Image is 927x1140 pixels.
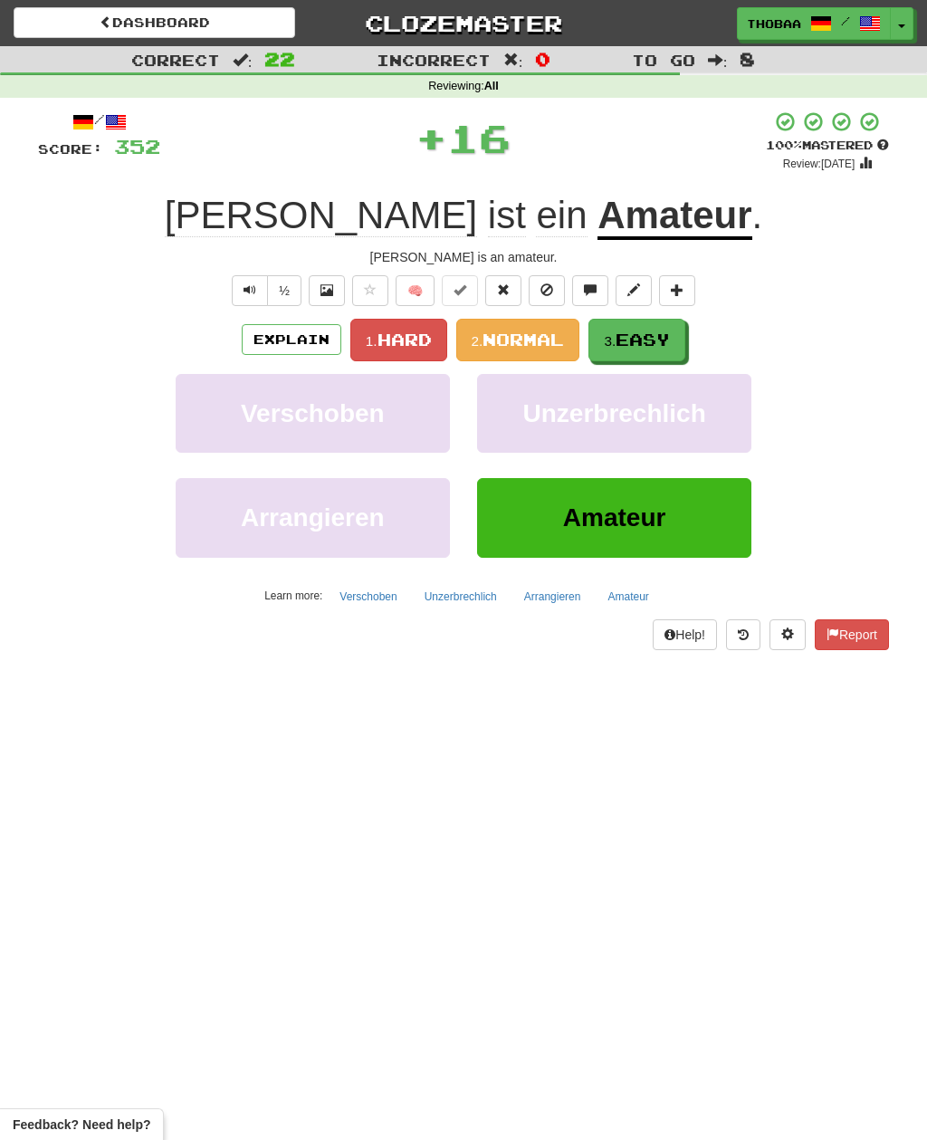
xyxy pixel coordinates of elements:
[264,589,322,602] small: Learn more:
[350,319,447,361] button: 1.Hard
[241,503,385,532] span: Arrangieren
[708,53,728,68] span: :
[309,275,345,306] button: Show image (alt+x)
[114,135,160,158] span: 352
[233,53,253,68] span: :
[659,275,695,306] button: Add to collection (alt+a)
[523,399,706,427] span: Unzerbrechlich
[13,1116,150,1134] span: Open feedback widget
[597,194,751,240] u: Amateur
[766,138,889,154] div: Mastered
[485,275,521,306] button: Reset to 0% Mastered (alt+r)
[330,583,406,610] button: Verschoben
[653,619,717,650] button: Help!
[396,275,435,306] button: 🧠
[726,619,760,650] button: Round history (alt+y)
[588,319,685,361] button: 3.Easy
[604,333,616,349] small: 3.
[783,158,855,170] small: Review: [DATE]
[503,53,523,68] span: :
[352,275,388,306] button: Favorite sentence (alt+f)
[632,51,695,69] span: To go
[484,80,499,92] strong: All
[536,194,587,237] span: ein
[131,51,220,69] span: Correct
[38,110,160,133] div: /
[241,399,385,427] span: Verschoben
[176,374,450,453] button: Verschoben
[176,478,450,557] button: Arrangieren
[264,48,295,70] span: 22
[442,275,478,306] button: Set this sentence to 100% Mastered (alt+m)
[477,478,751,557] button: Amateur
[456,319,580,361] button: 2.Normal
[322,7,604,39] a: Clozemaster
[752,194,763,236] span: .
[616,330,670,350] span: Easy
[377,330,432,350] span: Hard
[841,14,850,27] span: /
[514,583,591,610] button: Arrangieren
[472,333,483,349] small: 2.
[815,619,889,650] button: Report
[597,583,658,610] button: Amateur
[483,330,564,350] span: Normal
[616,275,652,306] button: Edit sentence (alt+d)
[737,7,891,40] a: thobaa /
[232,275,268,306] button: Play sentence audio (ctl+space)
[415,583,507,610] button: Unzerbrechlich
[563,503,666,532] span: Amateur
[747,15,801,32] span: thobaa
[242,324,341,355] button: Explain
[267,275,301,306] button: ½
[228,275,301,306] div: Text-to-speech controls
[488,194,526,237] span: ist
[377,51,491,69] span: Incorrect
[766,138,802,152] span: 100 %
[38,141,103,157] span: Score:
[535,48,550,70] span: 0
[165,194,477,237] span: [PERSON_NAME]
[740,48,755,70] span: 8
[38,248,889,266] div: [PERSON_NAME] is an amateur.
[447,115,511,160] span: 16
[416,110,447,165] span: +
[366,333,377,349] small: 1.
[572,275,608,306] button: Discuss sentence (alt+u)
[477,374,751,453] button: Unzerbrechlich
[14,7,295,38] a: Dashboard
[529,275,565,306] button: Ignore sentence (alt+i)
